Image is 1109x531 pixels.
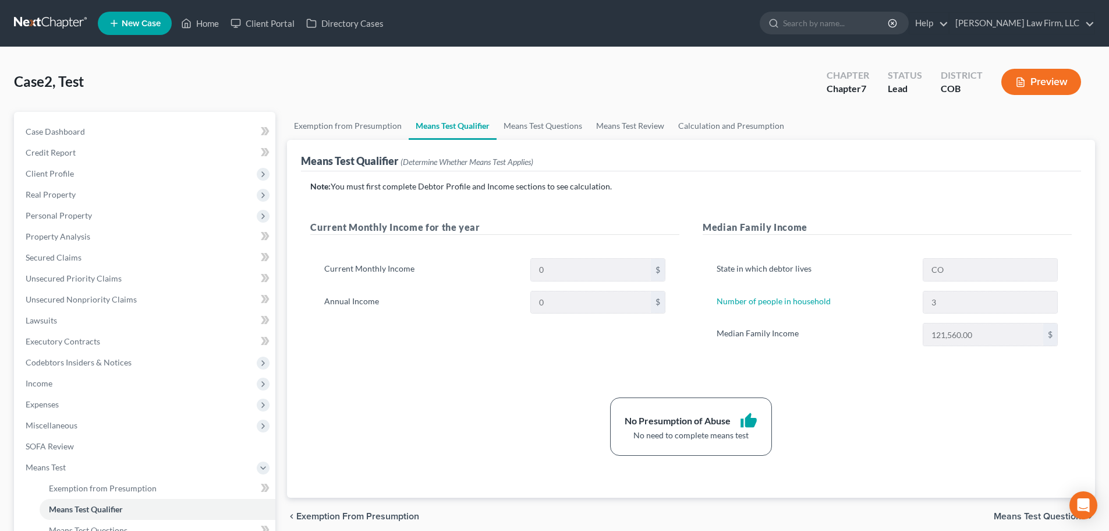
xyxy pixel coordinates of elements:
[711,323,916,346] label: Median Family Income
[994,512,1095,521] button: Means Test Questions chevron_right
[1043,323,1057,346] div: $
[941,69,983,82] div: District
[16,121,275,142] a: Case Dashboard
[861,83,866,94] span: 7
[651,291,665,314] div: $
[589,112,671,140] a: Means Test Review
[923,291,1057,314] input: --
[740,412,757,430] i: thumb_up
[26,126,85,136] span: Case Dashboard
[625,414,731,428] div: No Presumption of Abuse
[40,478,275,499] a: Exemption from Presumption
[310,181,331,191] strong: Note:
[26,231,90,241] span: Property Analysis
[497,112,589,140] a: Means Test Questions
[949,13,1094,34] a: [PERSON_NAME] Law Firm, LLC
[16,331,275,352] a: Executory Contracts
[287,512,296,521] i: chevron_left
[296,512,419,521] span: Exemption from Presumption
[16,310,275,331] a: Lawsuits
[318,258,524,282] label: Current Monthly Income
[994,512,1086,521] span: Means Test Questions
[26,315,57,325] span: Lawsuits
[26,357,132,367] span: Codebtors Insiders & Notices
[40,499,275,520] a: Means Test Qualifier
[625,430,757,441] div: No need to complete means test
[941,82,983,96] div: COB
[26,147,76,157] span: Credit Report
[26,420,77,430] span: Miscellaneous
[26,189,76,199] span: Real Property
[26,273,122,283] span: Unsecured Priority Claims
[783,12,890,34] input: Search by name...
[531,259,651,281] input: 0.00
[14,73,84,90] span: Case2, Test
[300,13,389,34] a: Directory Cases
[401,157,533,167] span: (Determine Whether Means Test Applies)
[26,168,74,178] span: Client Profile
[175,13,225,34] a: Home
[671,112,791,140] a: Calculation and Presumption
[16,268,275,289] a: Unsecured Priority Claims
[16,289,275,310] a: Unsecured Nonpriority Claims
[711,258,916,282] label: State in which debtor lives
[26,336,100,346] span: Executory Contracts
[310,181,1072,192] p: You must first complete Debtor Profile and Income sections to see calculation.
[26,441,74,451] span: SOFA Review
[16,142,275,163] a: Credit Report
[26,399,59,409] span: Expenses
[16,226,275,247] a: Property Analysis
[49,504,123,514] span: Means Test Qualifier
[409,112,497,140] a: Means Test Qualifier
[26,252,82,262] span: Secured Claims
[318,291,524,314] label: Annual Income
[909,13,948,34] a: Help
[923,259,1057,281] input: State
[26,378,52,388] span: Income
[888,82,922,96] div: Lead
[49,483,157,493] span: Exemption from Presumption
[651,259,665,281] div: $
[531,291,651,314] input: 0.00
[122,19,161,28] span: New Case
[26,294,137,304] span: Unsecured Nonpriority Claims
[717,296,831,306] a: Number of people in household
[703,220,1072,235] h5: Median Family Income
[310,220,679,235] h5: Current Monthly Income for the year
[923,323,1043,346] input: 0.00
[827,82,869,96] div: Chapter
[301,154,533,168] div: Means Test Qualifier
[26,210,92,220] span: Personal Property
[1001,69,1081,95] button: Preview
[26,462,66,472] span: Means Test
[888,69,922,82] div: Status
[1069,491,1097,519] div: Open Intercom Messenger
[827,69,869,82] div: Chapter
[16,436,275,457] a: SOFA Review
[287,112,409,140] a: Exemption from Presumption
[225,13,300,34] a: Client Portal
[16,247,275,268] a: Secured Claims
[287,512,419,521] button: chevron_left Exemption from Presumption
